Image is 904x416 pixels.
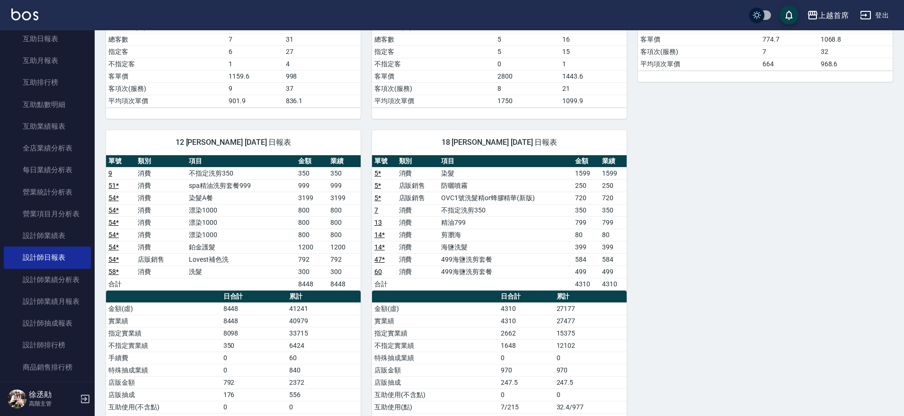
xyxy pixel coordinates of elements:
td: 店販金額 [106,376,221,389]
th: 單號 [106,155,135,168]
td: 漂染1000 [186,229,295,241]
td: 6 [226,45,283,58]
td: 2800 [495,70,560,82]
td: 8 [495,82,560,95]
td: 消費 [397,266,439,278]
a: 9 [108,169,112,177]
td: 998 [284,70,361,82]
td: 消費 [397,216,439,229]
td: 774.7 [760,33,818,45]
td: 客單價 [372,70,495,82]
th: 金額 [296,155,328,168]
a: 13 [374,219,382,226]
td: 消費 [397,204,439,216]
td: 實業績 [372,315,498,327]
td: 80 [573,229,600,241]
td: 實業績 [106,315,221,327]
td: 4310 [600,278,627,290]
td: 染髮 [439,167,573,179]
td: 350 [328,167,361,179]
td: 0 [221,364,287,376]
td: 不指定客 [106,58,226,70]
td: 840 [287,364,361,376]
th: 項目 [439,155,573,168]
td: 31 [284,33,361,45]
td: 37 [284,82,361,95]
th: 累計 [554,291,627,303]
td: 350 [296,167,328,179]
td: 901.9 [226,95,283,107]
td: 664 [760,58,818,70]
td: 消費 [135,204,186,216]
th: 業績 [600,155,627,168]
td: 平均項次單價 [638,58,760,70]
th: 累計 [287,291,361,303]
a: 全店業績分析表 [4,137,91,159]
a: 商品消耗明細 [4,378,91,400]
td: 漂染1000 [186,204,295,216]
td: 2662 [498,327,554,339]
td: 店販抽成 [372,376,498,389]
a: 60 [374,268,382,275]
th: 日合計 [221,291,287,303]
td: 漂染1000 [186,216,295,229]
td: 指定實業績 [106,327,221,339]
td: 247.5 [554,376,627,389]
a: 設計師業績月報表 [4,291,91,312]
td: 精油799 [439,216,573,229]
td: 300 [296,266,328,278]
td: 客項次(服務) [106,82,226,95]
td: 1443.6 [560,70,627,82]
td: 1599 [600,167,627,179]
td: 21 [560,82,627,95]
td: 800 [296,204,328,216]
td: 平均項次單價 [106,95,226,107]
td: 總客數 [372,33,495,45]
td: 金額(虛) [106,302,221,315]
td: 80 [600,229,627,241]
img: Logo [11,9,38,20]
button: 上越首席 [803,6,852,25]
td: 40979 [287,315,361,327]
td: 5 [495,33,560,45]
td: 250 [573,179,600,192]
th: 類別 [135,155,186,168]
td: 800 [328,229,361,241]
td: 970 [554,364,627,376]
td: 792 [296,253,328,266]
td: 60 [287,352,361,364]
th: 日合計 [498,291,554,303]
td: 999 [328,179,361,192]
td: 720 [600,192,627,204]
td: 499 [573,266,600,278]
td: 0 [554,352,627,364]
td: 792 [221,376,287,389]
td: 799 [573,216,600,229]
td: 0 [495,58,560,70]
td: 5 [495,45,560,58]
td: 7/215 [498,401,554,413]
td: 1648 [498,339,554,352]
td: 250 [600,179,627,192]
td: 4310 [498,315,554,327]
div: 上越首席 [818,9,849,21]
td: 350 [573,204,600,216]
td: 1 [226,58,283,70]
td: 556 [287,389,361,401]
a: 設計師業績表 [4,225,91,247]
td: 0 [221,352,287,364]
td: 互助使用(不含點) [106,401,221,413]
th: 業績 [328,155,361,168]
td: 584 [600,253,627,266]
td: 客項次(服務) [638,45,760,58]
td: 海鹽洗髮 [439,241,573,253]
td: 15 [560,45,627,58]
td: 1 [560,58,627,70]
td: 9 [226,82,283,95]
th: 項目 [186,155,295,168]
a: 設計師排行榜 [4,334,91,356]
td: 499海鹽洗剪套餐 [439,266,573,278]
table: a dense table [372,155,627,291]
th: 單號 [372,155,397,168]
td: 指定客 [106,45,226,58]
